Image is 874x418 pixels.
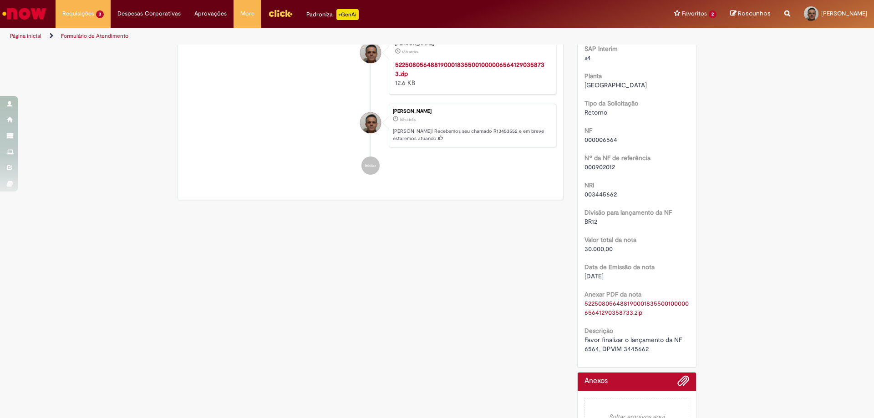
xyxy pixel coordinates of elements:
[584,299,689,317] a: Download de 52250805648819000183550010000065641290358733.zip
[584,99,638,107] b: Tipo da Solicitação
[584,377,608,385] h2: Anexos
[185,104,556,147] li: Welber Teixeira Gomes
[584,163,615,171] span: 000902012
[393,109,551,114] div: [PERSON_NAME]
[821,10,867,17] span: [PERSON_NAME]
[584,108,607,116] span: Retorno
[360,42,381,63] div: Welber Teixeira Gomes
[584,54,591,62] span: s4
[400,117,416,122] span: 16h atrás
[730,10,771,18] a: Rascunhos
[402,49,418,55] span: 16h atrás
[96,10,104,18] span: 3
[682,9,707,18] span: Favoritos
[677,375,689,391] button: Adicionar anexos
[584,72,602,80] b: Planta
[584,263,655,271] b: Data de Emissão da nota
[584,190,617,198] span: 003445662
[584,45,618,53] b: SAP Interim
[402,49,418,55] time: 27/08/2025 16:25:05
[584,290,641,298] b: Anexar PDF da nota
[336,9,359,20] p: +GenAi
[240,9,254,18] span: More
[1,5,48,23] img: ServiceNow
[584,327,613,335] b: Descrição
[738,9,771,18] span: Rascunhos
[62,9,94,18] span: Requisições
[117,9,181,18] span: Despesas Corporativas
[395,60,547,87] div: 12.6 KB
[584,336,684,353] span: Favor finalizar o lançamento da NF 6564, DPVIM 3445662
[584,208,672,217] b: Divisão para lançamento da NF
[306,9,359,20] div: Padroniza
[61,32,128,40] a: Formulário de Atendimento
[584,154,650,162] b: Nº da NF de referência
[584,136,617,144] span: 000006564
[10,32,41,40] a: Página inicial
[268,6,293,20] img: click_logo_yellow_360x200.png
[194,9,227,18] span: Aprovações
[400,117,416,122] time: 27/08/2025 16:25:07
[584,272,604,280] span: [DATE]
[584,126,592,135] b: NF
[584,181,594,189] b: NRI
[584,236,636,244] b: Valor total da nota
[393,128,551,142] p: [PERSON_NAME]! Recebemos seu chamado R13453552 e em breve estaremos atuando.
[584,245,613,253] span: 30.000,00
[395,60,544,78] a: 52250805648819000183550010000065641290358733.zip
[7,28,576,45] ul: Trilhas de página
[360,112,381,133] div: Welber Teixeira Gomes
[584,217,597,226] span: BR12
[709,10,716,18] span: 2
[584,81,647,89] span: [GEOGRAPHIC_DATA]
